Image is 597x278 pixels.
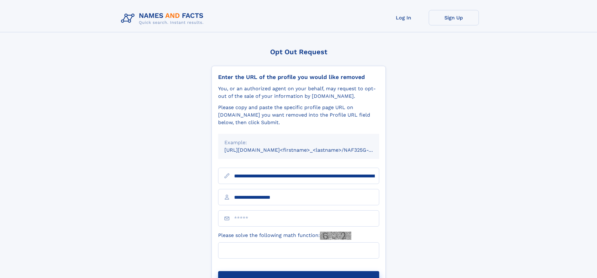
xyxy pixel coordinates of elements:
[218,232,351,240] label: Please solve the following math function:
[212,48,386,56] div: Opt Out Request
[429,10,479,25] a: Sign Up
[379,10,429,25] a: Log In
[218,85,379,100] div: You, or an authorized agent on your behalf, may request to opt-out of the sale of your informatio...
[118,10,209,27] img: Logo Names and Facts
[224,147,391,153] small: [URL][DOMAIN_NAME]<firstname>_<lastname>/NAF325G-xxxxxxxx
[218,74,379,81] div: Enter the URL of the profile you would like removed
[218,104,379,126] div: Please copy and paste the specific profile page URL on [DOMAIN_NAME] you want removed into the Pr...
[224,139,373,146] div: Example:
